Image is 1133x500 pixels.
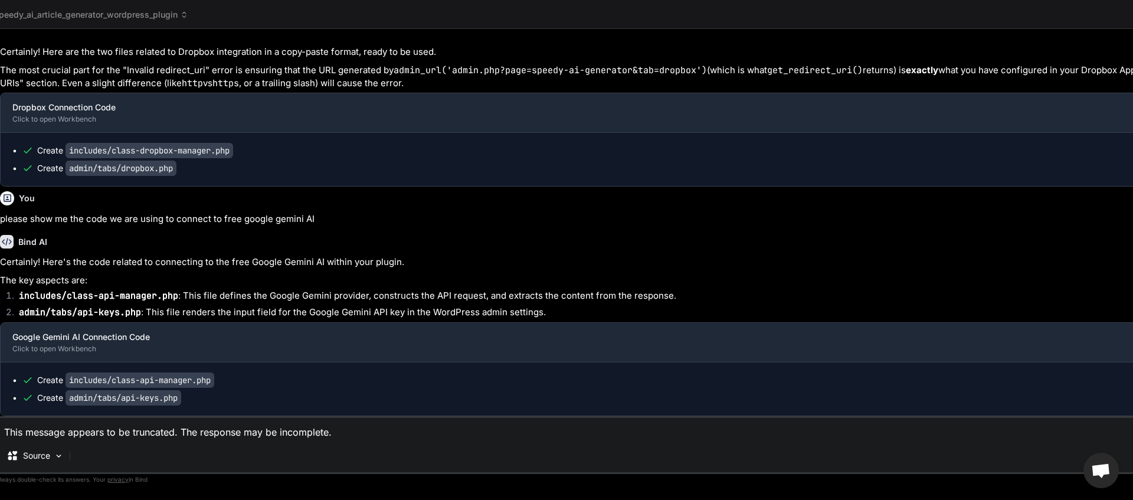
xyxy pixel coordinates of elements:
[19,306,141,318] code: admin/tabs/api-keys.php
[18,236,47,248] h6: Bind AI
[182,77,203,89] code: http
[19,290,178,302] code: includes/class-api-manager.php
[212,77,239,89] code: https
[66,390,181,406] code: admin/tabs/api-keys.php
[107,476,129,483] span: privacy
[19,192,35,204] h6: You
[66,143,233,158] code: includes/class-dropbox-manager.php
[906,64,938,76] strong: exactly
[394,64,707,76] code: admin_url('admin.php?page=speedy-ai-generator&tab=dropbox')
[37,162,176,174] div: Create
[54,451,64,461] img: Pick Models
[37,145,233,156] div: Create
[37,374,214,386] div: Create
[23,450,50,462] p: Source
[66,161,176,176] code: admin/tabs/dropbox.php
[66,372,214,388] code: includes/class-api-manager.php
[1083,453,1119,488] a: Open chat
[767,64,863,76] code: get_redirect_uri()
[37,392,181,404] div: Create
